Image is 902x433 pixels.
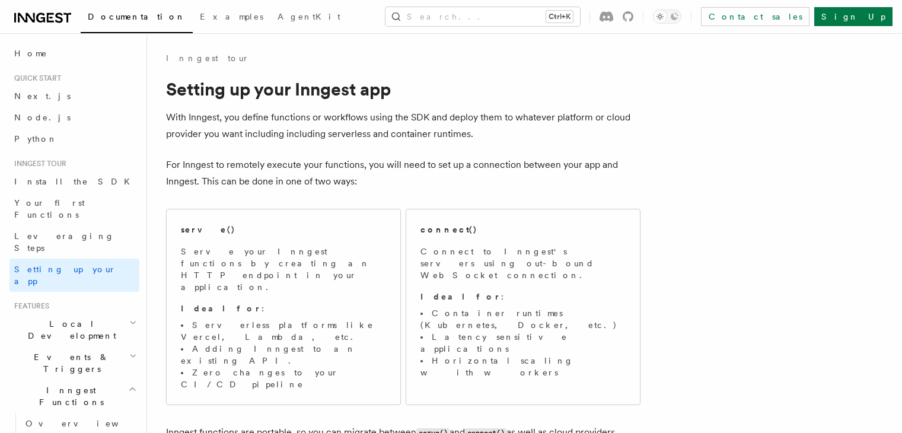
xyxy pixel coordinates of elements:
span: Python [14,134,58,144]
a: Your first Functions [9,192,139,225]
p: With Inngest, you define functions or workflows using the SDK and deploy them to whatever platfor... [166,109,640,142]
span: Next.js [14,91,71,101]
strong: Ideal for [420,292,501,301]
span: Documentation [88,12,186,21]
h1: Setting up your Inngest app [166,78,640,100]
li: Latency sensitive applications [420,331,626,355]
p: : [181,303,386,314]
span: Events & Triggers [9,351,129,375]
button: Local Development [9,313,139,346]
kbd: Ctrl+K [546,11,573,23]
a: serve()Serve your Inngest functions by creating an HTTP endpoint in your application.Ideal for:Se... [166,209,401,405]
a: Python [9,128,139,149]
span: Home [14,47,47,59]
a: Install the SDK [9,171,139,192]
button: Search...Ctrl+K [385,7,580,26]
li: Serverless platforms like Vercel, Lambda, etc. [181,319,386,343]
a: connect()Connect to Inngest's servers using out-bound WebSocket connection.Ideal for:Container ru... [406,209,640,405]
span: Local Development [9,318,129,342]
span: Inngest Functions [9,384,128,408]
button: Events & Triggers [9,346,139,380]
span: Your first Functions [14,198,85,219]
span: Examples [200,12,263,21]
button: Toggle dark mode [653,9,681,24]
span: Setting up your app [14,265,116,286]
li: Container runtimes (Kubernetes, Docker, etc.) [420,307,626,331]
a: AgentKit [270,4,348,32]
button: Inngest Functions [9,380,139,413]
a: Inngest tour [166,52,249,64]
span: Inngest tour [9,159,66,168]
a: Setting up your app [9,259,139,292]
p: Connect to Inngest's servers using out-bound WebSocket connection. [420,246,626,281]
h2: serve() [181,224,235,235]
span: Features [9,301,49,311]
span: Install the SDK [14,177,137,186]
a: Next.js [9,85,139,107]
p: : [420,291,626,303]
a: Home [9,43,139,64]
li: Horizontal scaling with workers [420,355,626,378]
p: For Inngest to remotely execute your functions, you will need to set up a connection between your... [166,157,640,190]
a: Contact sales [701,7,809,26]
span: Node.js [14,113,71,122]
span: Overview [26,419,148,428]
h2: connect() [420,224,477,235]
a: Examples [193,4,270,32]
strong: Ideal for [181,304,262,313]
a: Leveraging Steps [9,225,139,259]
a: Node.js [9,107,139,128]
a: Documentation [81,4,193,33]
li: Zero changes to your CI/CD pipeline [181,367,386,390]
p: Serve your Inngest functions by creating an HTTP endpoint in your application. [181,246,386,293]
li: Adding Inngest to an existing API. [181,343,386,367]
span: Leveraging Steps [14,231,114,253]
span: AgentKit [278,12,340,21]
span: Quick start [9,74,61,83]
a: Sign Up [814,7,893,26]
